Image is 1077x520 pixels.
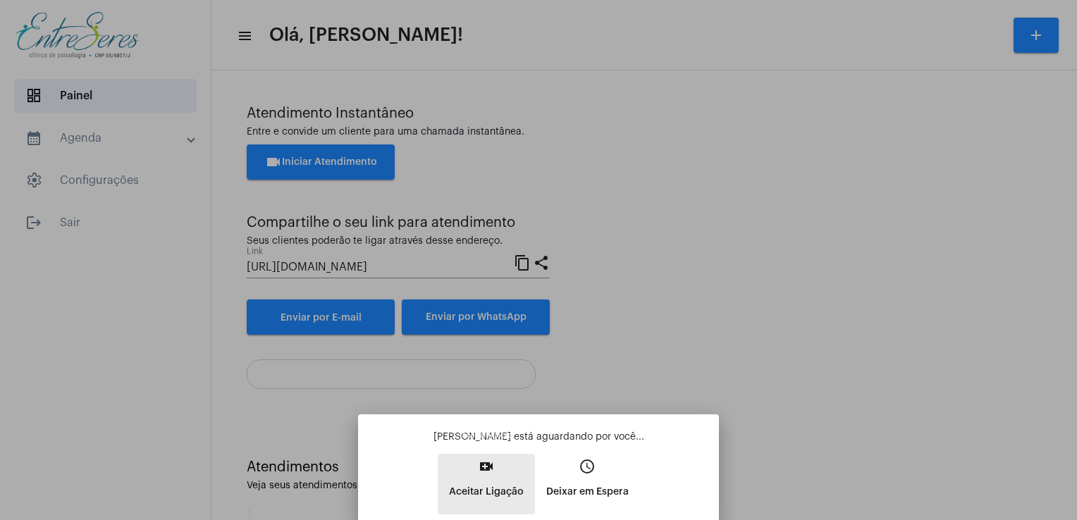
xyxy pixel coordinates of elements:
[449,479,524,504] p: Aceitar Ligação
[579,458,596,475] mat-icon: access_time
[438,454,535,514] button: Aceitar Ligação
[478,458,495,475] mat-icon: video_call
[546,479,629,504] p: Deixar em Espera
[369,430,708,444] p: [PERSON_NAME] está aguardando por você...
[535,454,640,514] button: Deixar em Espera
[456,428,518,444] div: Aceitar ligação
